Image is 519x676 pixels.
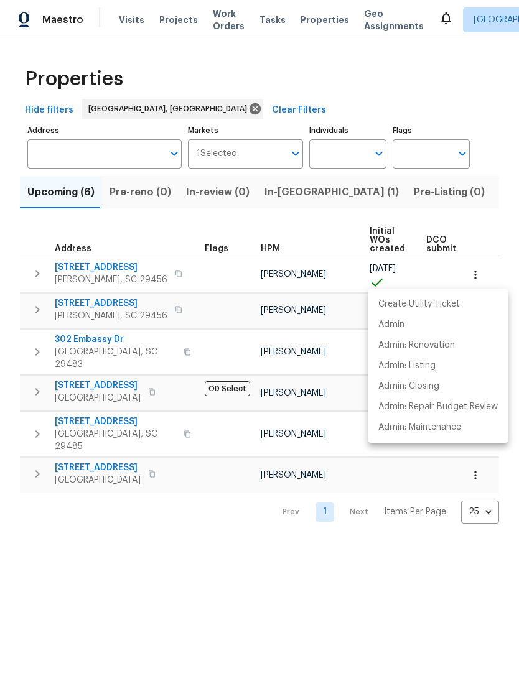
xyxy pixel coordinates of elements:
p: Admin: Listing [378,359,436,373]
p: Admin: Closing [378,380,439,393]
p: Admin: Renovation [378,339,455,352]
p: Admin: Repair Budget Review [378,401,498,414]
p: Admin: Maintenance [378,421,461,434]
p: Admin [378,318,404,331]
p: Create Utility Ticket [378,298,460,311]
